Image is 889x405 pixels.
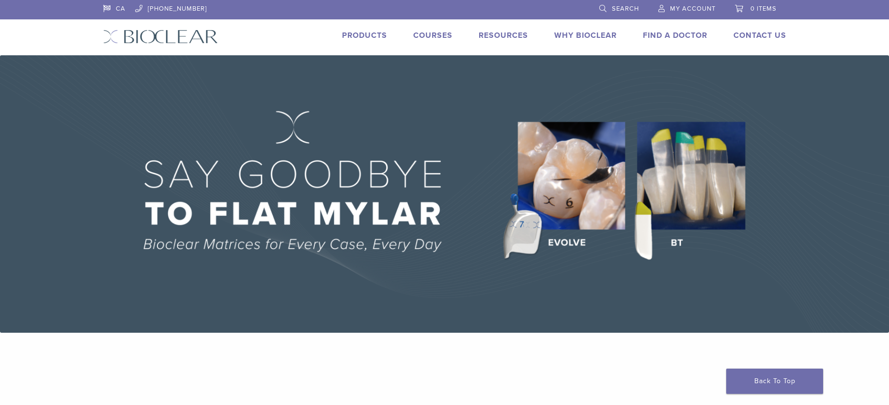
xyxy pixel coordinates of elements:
a: Find A Doctor [643,31,707,40]
a: Products [342,31,387,40]
img: Bioclear [103,30,218,44]
span: My Account [670,5,716,13]
a: Resources [479,31,528,40]
a: Why Bioclear [554,31,617,40]
a: Courses [413,31,452,40]
a: Contact Us [733,31,786,40]
span: Search [612,5,639,13]
a: Back To Top [726,369,823,394]
span: 0 items [750,5,777,13]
